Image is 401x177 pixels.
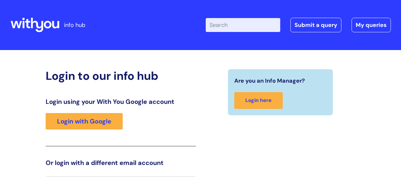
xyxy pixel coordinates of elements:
[352,18,391,32] a: My queries
[64,20,85,30] p: info hub
[234,92,283,109] a: Login here
[46,69,196,83] h2: Login to our info hub
[46,113,123,130] a: Login with Google
[234,76,305,86] span: Are you an Info Manager?
[290,18,341,32] a: Submit a query
[46,159,196,167] h3: Or login with a different email account
[206,18,280,32] input: Search
[46,98,196,105] h3: Login using your With You Google account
